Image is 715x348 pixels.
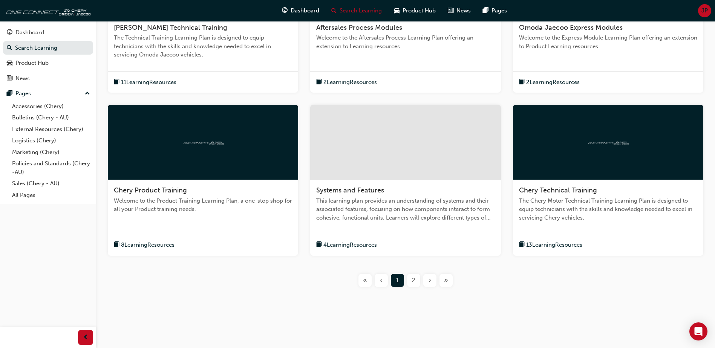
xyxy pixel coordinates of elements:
[3,24,93,87] button: DashboardSearch LearningProduct HubNews
[448,6,453,15] span: news-icon
[83,333,89,342] span: prev-icon
[325,3,388,18] a: search-iconSearch Learning
[323,78,377,87] span: 2 Learning Resources
[7,90,12,97] span: pages-icon
[331,6,337,15] span: search-icon
[491,6,507,15] span: Pages
[114,78,176,87] button: book-icon11LearningResources
[114,197,292,214] span: Welcome to the Product Training Learning Plan, a one-stop shop for all your Product training needs.
[483,6,488,15] span: pages-icon
[7,45,12,52] span: search-icon
[121,78,176,87] span: 11 Learning Resources
[373,274,389,287] button: Previous page
[4,3,90,18] img: oneconnect
[316,240,377,250] button: book-icon4LearningResources
[363,276,367,285] span: «
[396,276,399,285] span: 1
[519,240,582,250] button: book-icon13LearningResources
[9,112,93,124] a: Bulletins (Chery - AU)
[442,3,477,18] a: news-iconNews
[276,3,325,18] a: guage-iconDashboard
[513,105,703,256] a: oneconnectChery Technical TrainingThe Chery Motor Technical Training Learning Plan is designed to...
[114,186,187,194] span: Chery Product Training
[316,34,495,50] span: Welcome to the Aftersales Process Learning Plan offering an extension to Learning resources.
[15,74,30,83] div: News
[9,158,93,178] a: Policies and Standards (Chery -AU)
[9,124,93,135] a: External Resources (Chery)
[114,240,119,250] span: book-icon
[519,78,525,87] span: book-icon
[477,3,513,18] a: pages-iconPages
[9,178,93,189] a: Sales (Chery - AU)
[701,6,708,15] span: JP
[85,89,90,99] span: up-icon
[444,276,448,285] span: »
[519,240,525,250] span: book-icon
[698,4,711,17] button: JP
[114,34,292,59] span: The Technical Training Learning Plan is designed to equip technicians with the skills and knowled...
[357,274,373,287] button: First page
[429,276,431,285] span: ›
[406,274,422,287] button: Page 2
[323,241,377,249] span: 4 Learning Resources
[438,274,454,287] button: Last page
[526,241,582,249] span: 13 Learning Resources
[3,41,93,55] a: Search Learning
[114,23,227,32] span: [PERSON_NAME] Technical Training
[519,78,580,87] button: book-icon2LearningResources
[15,59,49,67] div: Product Hub
[394,6,400,15] span: car-icon
[114,240,175,250] button: book-icon8LearningResources
[316,240,322,250] span: book-icon
[316,186,384,194] span: Systems and Features
[291,6,319,15] span: Dashboard
[7,29,12,36] span: guage-icon
[456,6,471,15] span: News
[519,186,597,194] span: Chery Technical Training
[388,3,442,18] a: car-iconProduct Hub
[316,78,377,87] button: book-icon2LearningResources
[3,87,93,101] button: Pages
[316,23,402,32] span: Aftersales Process Modules
[689,322,707,340] div: Open Intercom Messenger
[114,78,119,87] span: book-icon
[340,6,382,15] span: Search Learning
[15,89,31,98] div: Pages
[3,72,93,85] a: News
[316,78,322,87] span: book-icon
[7,60,12,67] span: car-icon
[3,26,93,40] a: Dashboard
[389,274,406,287] button: Page 1
[412,276,415,285] span: 2
[108,105,298,256] a: oneconnectChery Product TrainingWelcome to the Product Training Learning Plan, a one-stop shop fo...
[587,139,629,146] img: oneconnect
[9,147,93,158] a: Marketing (Chery)
[526,78,580,87] span: 2 Learning Resources
[9,101,93,112] a: Accessories (Chery)
[15,28,44,37] div: Dashboard
[182,139,224,146] img: oneconnect
[519,197,697,222] span: The Chery Motor Technical Training Learning Plan is designed to equip technicians with the skills...
[422,274,438,287] button: Next page
[282,6,288,15] span: guage-icon
[403,6,436,15] span: Product Hub
[3,56,93,70] a: Product Hub
[380,276,383,285] span: ‹
[310,105,501,256] a: Systems and FeaturesThis learning plan provides an understanding of systems and their associated ...
[9,189,93,201] a: All Pages
[519,23,623,32] span: Omoda Jaecoo Express Modules
[121,241,175,249] span: 8 Learning Resources
[519,34,697,50] span: Welcome to the Express Module Learning Plan offering an extension to Product Learning resources.
[316,197,495,222] span: This learning plan provides an understanding of systems and their associated features, focusing o...
[9,135,93,147] a: Logistics (Chery)
[7,75,12,82] span: news-icon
